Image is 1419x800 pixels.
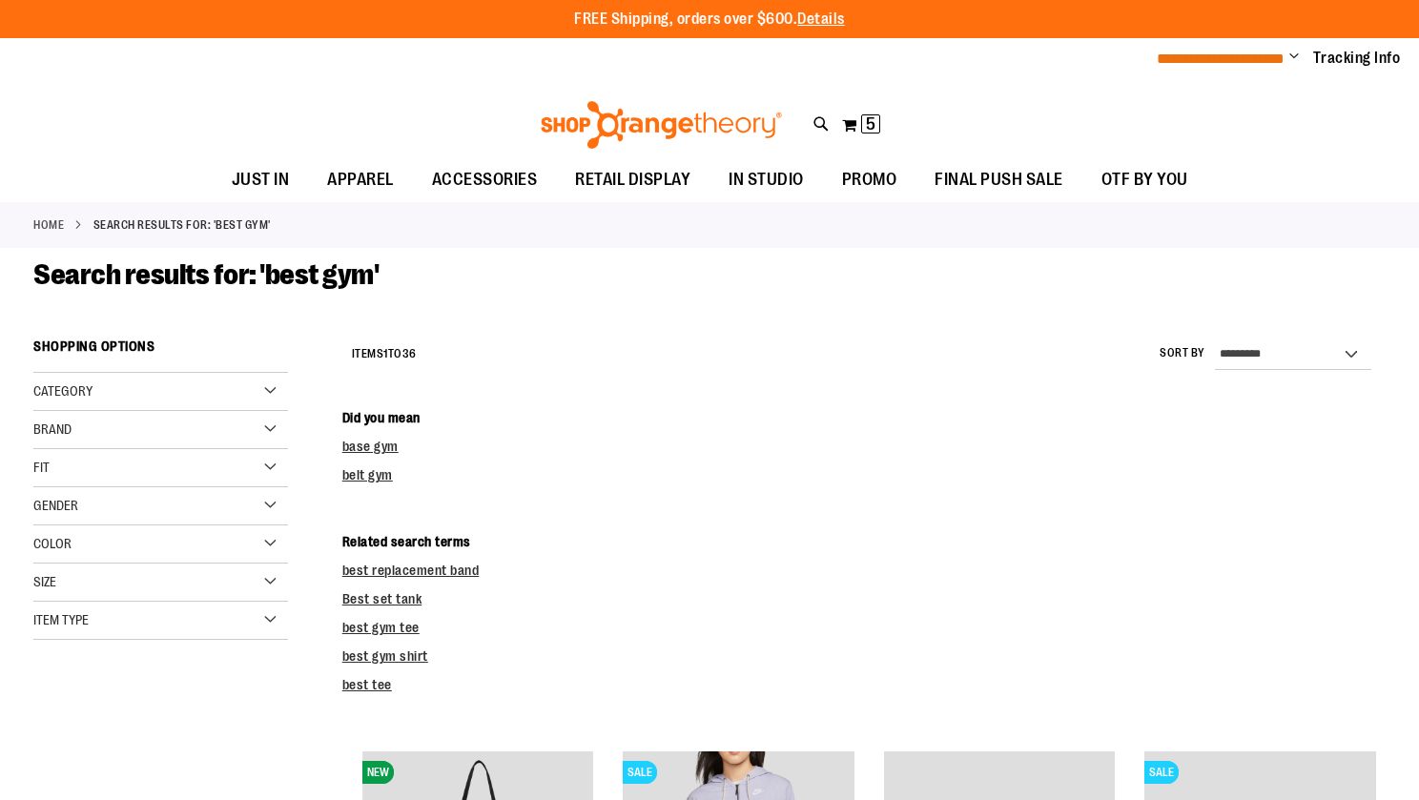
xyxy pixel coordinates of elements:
a: Best set tank [342,591,422,606]
button: Account menu [1289,49,1299,68]
span: SALE [1144,761,1179,784]
a: Home [33,216,64,234]
span: Size [33,574,56,589]
a: Details [797,10,845,28]
a: belt gym [342,467,393,482]
img: Shop Orangetheory [538,101,785,149]
span: NEW [362,761,394,784]
a: base gym [342,439,399,454]
span: RETAIL DISPLAY [575,158,690,201]
strong: Search results for: 'best gym' [93,216,271,234]
a: best gym tee [342,620,420,635]
a: best tee [342,677,392,692]
span: Color [33,536,72,551]
label: Sort By [1160,345,1205,361]
span: 36 [402,347,417,360]
span: PROMO [842,158,897,201]
h2: Items to [352,339,417,369]
span: FINAL PUSH SALE [935,158,1063,201]
a: IN STUDIO [709,158,823,202]
a: PROMO [823,158,916,202]
p: FREE Shipping, orders over $600. [574,9,845,31]
a: ACCESSORIES [413,158,557,202]
span: Fit [33,460,50,475]
span: JUST IN [232,158,290,201]
span: OTF BY YOU [1101,158,1188,201]
a: APPAREL [308,158,413,202]
span: Search results for: 'best gym' [33,258,379,291]
span: Item Type [33,612,89,627]
span: 1 [383,347,388,360]
span: ACCESSORIES [432,158,538,201]
a: JUST IN [213,158,309,202]
span: APPAREL [327,158,394,201]
span: Brand [33,421,72,437]
span: Gender [33,498,78,513]
a: Tracking Info [1313,48,1401,69]
span: 5 [866,114,875,133]
a: RETAIL DISPLAY [556,158,709,202]
dt: Did you mean [342,408,1386,427]
a: best replacement band [342,563,480,578]
span: IN STUDIO [729,158,804,201]
dt: Related search terms [342,532,1386,551]
a: OTF BY YOU [1082,158,1207,202]
a: FINAL PUSH SALE [915,158,1082,202]
span: SALE [623,761,657,784]
a: best gym shirt [342,648,428,664]
strong: Shopping Options [33,330,288,373]
span: Category [33,383,93,399]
